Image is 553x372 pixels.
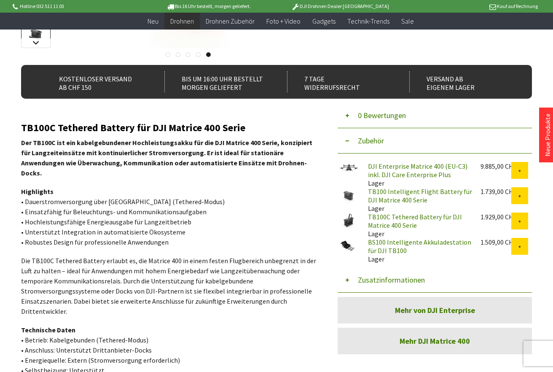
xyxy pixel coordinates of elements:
div: 1.739,00 CHF [481,187,511,196]
div: 1.929,00 CHF [481,213,511,221]
div: Lager [361,187,474,213]
a: DJI Enterprise Matrice 400 (EU-C3) inkl. DJI Care Enterprise Plus [368,162,467,179]
div: Bis um 16:00 Uhr bestellt Morgen geliefert [164,71,272,92]
span: Drohnen Zubehör [206,17,255,25]
a: Sale [395,13,420,30]
p: Hotline 032 511 11 03 [11,1,142,11]
strong: Technische Daten [21,326,75,334]
a: TB100 Intelligent Flight Battery für DJI Matrice 400 Serie [368,187,472,204]
strong: Der TB100C ist ein kabelgebundener Hochleistungsakku für die DJI Matrice 400 Serie, konzipiert fü... [21,138,312,177]
div: Kostenloser Versand ab CHF 150 [42,71,150,92]
p: DJI Drohnen Dealer [GEOGRAPHIC_DATA] [274,1,406,11]
a: Mehr von DJI Enterprise [338,297,532,323]
a: Drohnen [164,13,200,30]
a: BS100 Intelligente Akkuladestation für DJI TB100 [368,238,471,255]
span: Foto + Video [266,17,301,25]
a: TB100C Tethered Battery für DJI Matrice 400 Serie [368,213,462,229]
p: Die TB100C Tethered Battery erlaubt es, die Matrice 400 in einem festen Flugbereich unbegrenzt in... [21,256,317,316]
div: Lager [361,213,474,238]
img: TB100C Tethered Battery für DJI Matrice 400 Serie [338,213,359,229]
img: DJI Enterprise Matrice 400 (EU-C3) inkl. DJI Care Enterprise Plus [338,162,359,174]
strong: Highlights [21,187,54,196]
span: Gadgets [312,17,336,25]
button: Zusatzinformationen [338,267,532,293]
div: 1.509,00 CHF [481,238,511,246]
p: Bis 16 Uhr bestellt, morgen geliefert. [142,1,274,11]
a: Technik-Trends [341,13,395,30]
p: Kauf auf Rechnung [406,1,537,11]
a: Gadgets [306,13,341,30]
div: Lager [361,162,474,187]
div: 7 Tage Widerrufsrecht [287,71,395,92]
span: Sale [401,17,414,25]
a: Neu [142,13,164,30]
div: 9.885,00 CHF [481,162,511,170]
div: Lager [361,238,474,263]
img: BS100 Intelligente Akkuladestation für DJI TB100 [338,238,359,254]
a: Mehr DJI Matrice 400 [338,328,532,354]
img: TB100 Intelligent Flight Battery für DJI Matrice 400 Serie [338,187,359,203]
button: 0 Bewertungen [338,103,532,128]
a: Foto + Video [260,13,306,30]
span: Drohnen [170,17,194,25]
div: Versand ab eigenem Lager [409,71,517,92]
p: • Dauerstromversorgung über [GEOGRAPHIC_DATA] (Tethered-Modus) • Einsatzfähig für Beleuchtungs- u... [21,186,317,247]
button: Zubehör [338,128,532,154]
a: Drohnen Zubehör [200,13,260,30]
a: Neue Produkte [543,113,552,156]
h2: TB100C Tethered Battery für DJI Matrice 400 Serie [21,122,317,133]
span: Technik-Trends [347,17,389,25]
span: Neu [148,17,158,25]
